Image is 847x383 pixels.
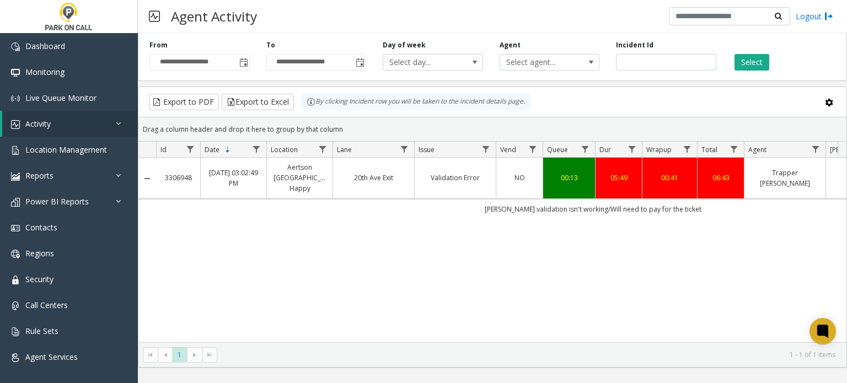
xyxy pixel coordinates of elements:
span: Power BI Reports [25,196,89,207]
a: Wrapup Filter Menu [680,142,695,157]
a: Aertson [GEOGRAPHIC_DATA] Happy [274,162,326,194]
span: Queue [547,145,568,154]
kendo-pager-info: 1 - 1 of 1 items [224,350,835,359]
span: Location [271,145,298,154]
a: Total Filter Menu [727,142,742,157]
span: Activity [25,118,51,129]
a: Vend Filter Menu [526,142,540,157]
img: 'icon' [11,172,20,181]
a: Date Filter Menu [249,142,264,157]
span: Location Management [25,144,107,155]
a: NO [503,172,536,183]
span: Contacts [25,222,57,233]
span: Page 1 [172,347,187,362]
div: Data table [138,142,846,342]
img: infoIcon.svg [307,98,315,106]
img: 'icon' [11,94,20,103]
a: Collapse Details [138,174,156,183]
div: By clicking Incident row you will be taken to the incident details page. [301,94,530,110]
a: Trapper [PERSON_NAME] [751,168,819,188]
a: 06:43 [704,172,737,183]
a: Queue Filter Menu [578,142,593,157]
a: 3306948 [163,172,194,183]
img: 'icon' [11,42,20,51]
a: Validation Error [421,172,489,183]
img: 'icon' [11,327,20,336]
a: [DATE] 03:02:49 PM [207,168,260,188]
label: Incident Id [616,40,653,50]
span: Reports [25,170,53,181]
button: Export to Excel [222,94,294,110]
span: Agent [748,145,766,154]
span: Lane [337,145,352,154]
span: Toggle popup [237,55,249,70]
a: Agent Filter Menu [808,142,823,157]
span: Select agent... [500,55,580,70]
img: 'icon' [11,250,20,258]
img: 'icon' [11,120,20,129]
a: Location Filter Menu [315,142,330,157]
label: Day of week [383,40,426,50]
span: Live Queue Monitor [25,93,97,103]
span: Select day... [383,55,463,70]
span: Monitoring [25,67,65,77]
a: Lane Filter Menu [397,142,412,157]
a: Logout [796,10,833,22]
img: 'icon' [11,68,20,77]
span: Issue [419,145,435,154]
div: Drag a column header and drop it here to group by that column [138,120,846,139]
button: Export to PDF [149,94,219,110]
img: pageIcon [149,3,160,30]
label: From [149,40,168,50]
span: Total [701,145,717,154]
span: Security [25,274,53,284]
img: 'icon' [11,224,20,233]
a: Activity [2,111,138,137]
label: Agent [500,40,521,50]
img: 'icon' [11,301,20,310]
a: 00:41 [649,172,690,183]
span: Agent Services [25,352,78,362]
label: To [266,40,275,50]
span: Date [205,145,219,154]
span: Sortable [223,145,232,154]
a: 20th Ave Exit [340,172,408,183]
button: Select [735,54,769,71]
span: Toggle popup [353,55,366,70]
a: 00:13 [550,172,588,183]
span: Call Centers [25,300,68,310]
img: 'icon' [11,353,20,362]
span: NO [514,173,525,182]
span: Id [160,145,167,154]
span: Rule Sets [25,326,58,336]
a: Issue Filter Menu [479,142,494,157]
span: Vend [500,145,516,154]
span: Regions [25,248,54,258]
a: 05:49 [602,172,635,183]
a: Id Filter Menu [183,142,198,157]
span: Dashboard [25,41,65,51]
img: 'icon' [11,146,20,155]
img: 'icon' [11,198,20,207]
img: logout [824,10,833,22]
span: Dur [599,145,611,154]
a: Dur Filter Menu [625,142,640,157]
h3: Agent Activity [165,3,262,30]
img: 'icon' [11,276,20,284]
span: Wrapup [646,145,672,154]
